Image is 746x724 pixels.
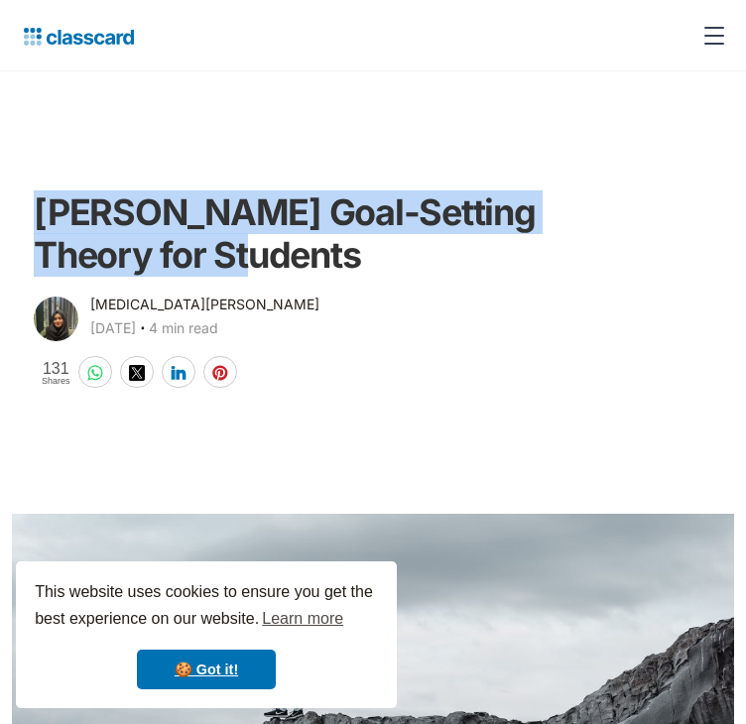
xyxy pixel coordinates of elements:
[137,650,276,689] a: dismiss cookie message
[690,12,730,60] div: menu
[16,22,134,50] a: home
[90,316,136,340] div: [DATE]
[171,365,186,381] img: linkedin-white sharing button
[34,191,652,277] h1: [PERSON_NAME] Goal-Setting Theory for Students
[90,293,319,316] div: [MEDICAL_DATA][PERSON_NAME]
[42,377,70,386] span: Shares
[35,580,378,634] span: This website uses cookies to ensure you get the best experience on our website.
[212,365,228,381] img: pinterest-white sharing button
[16,561,397,708] div: cookieconsent
[149,316,218,340] div: 4 min read
[42,360,70,377] span: 131
[129,365,145,381] img: twitter-white sharing button
[259,604,346,634] a: learn more about cookies
[136,316,149,344] div: ‧
[87,365,103,381] img: whatsapp-white sharing button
